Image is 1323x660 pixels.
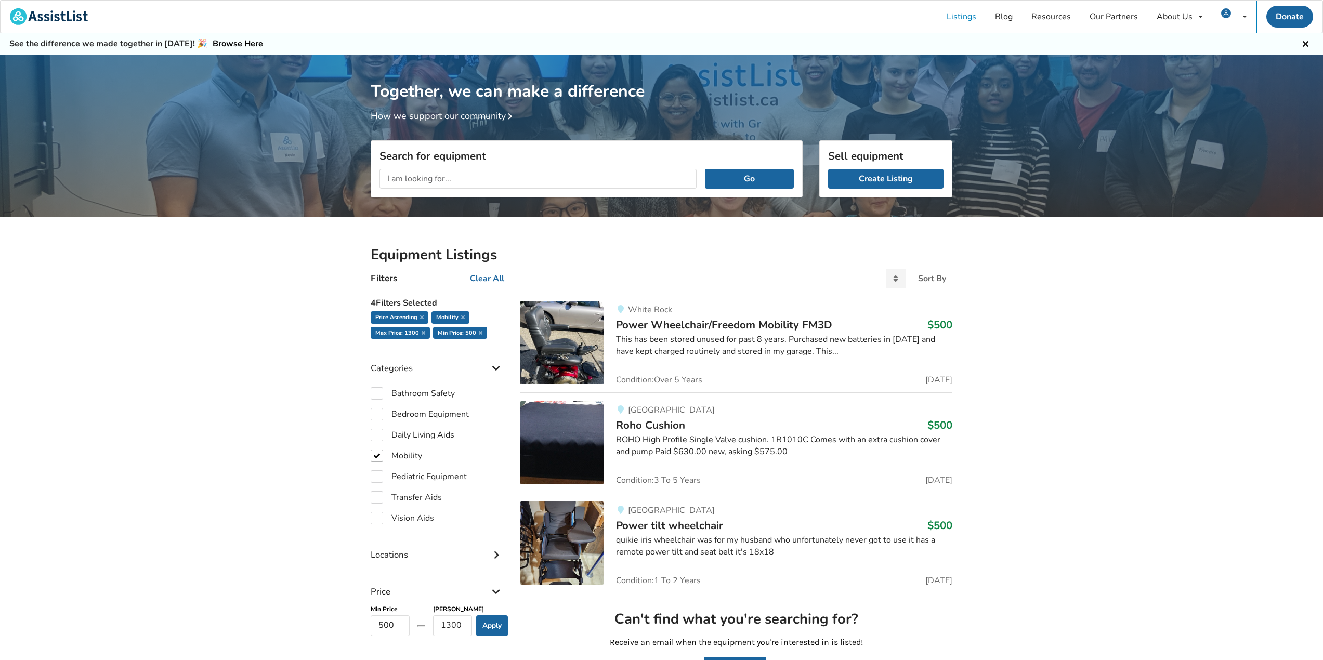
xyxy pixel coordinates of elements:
div: Sort By [918,274,946,283]
a: mobility-roho cushion [GEOGRAPHIC_DATA]Roho Cushion$500ROHO High Profile Single Valve cushion. 1R... [520,392,952,493]
a: mobility-power tilt wheelchair [GEOGRAPHIC_DATA]Power tilt wheelchair$500quikie iris wheelchair w... [520,493,952,593]
div: max price: 1300 [371,327,430,339]
div: Price ascending [371,311,428,324]
label: Daily Living Aids [371,429,454,441]
div: This has been stored unused for past 8 years. Purchased new batteries in [DATE] and have kept cha... [616,334,952,358]
label: Bedroom Equipment [371,408,469,420]
span: [DATE] [925,376,952,384]
input: Free [371,615,410,636]
div: quikie iris wheelchair was for my husband who unfortunately never got to use it has a remote powe... [616,534,952,558]
button: Go [705,169,794,189]
span: Roho Cushion [616,418,685,432]
h3: Search for equipment [379,149,794,163]
a: Donate [1266,6,1313,28]
img: assistlist-logo [10,8,88,25]
h3: Sell equipment [828,149,944,163]
div: Locations [371,529,504,565]
span: [GEOGRAPHIC_DATA] [628,404,715,416]
span: Power tilt wheelchair [616,518,723,533]
span: Condition: 1 To 2 Years [616,576,701,585]
h1: Together, we can make a difference [371,55,952,102]
a: Listings [937,1,986,33]
h2: Equipment Listings [371,246,952,264]
h5: 4 Filters Selected [371,293,504,311]
b: [PERSON_NAME] [433,605,484,613]
a: How we support our community [371,110,516,122]
label: Bathroom Safety [371,387,455,400]
a: mobility-power wheelchair/freedom mobility fm3dWhite RockPower Wheelchair/Freedom Mobility FM3D$5... [520,301,952,392]
h3: $500 [927,519,952,532]
h3: $500 [927,418,952,432]
a: Our Partners [1080,1,1147,33]
span: White Rock [628,304,672,315]
p: Receive an email when the equipment you're interested in is listed! [529,637,944,649]
span: Condition: 3 To 5 Years [616,476,701,484]
u: Clear All [470,273,504,284]
h3: $500 [927,318,952,332]
span: Condition: Over 5 Years [616,376,702,384]
h2: Can't find what you're searching for? [529,610,944,628]
div: Price [371,565,504,602]
h5: See the difference we made together in [DATE]! 🎉 [9,38,263,49]
label: Transfer Aids [371,491,442,504]
img: mobility-power tilt wheelchair [520,501,604,585]
label: Vision Aids [371,512,434,524]
a: Blog [986,1,1022,33]
label: Mobility [371,450,422,462]
span: Power Wheelchair/Freedom Mobility FM3D [616,318,832,332]
div: Mobility [431,311,469,324]
img: user icon [1221,8,1231,18]
button: Apply [476,615,508,636]
a: Resources [1022,1,1080,33]
div: About Us [1157,12,1193,21]
h4: Filters [371,272,397,284]
span: [GEOGRAPHIC_DATA] [628,505,715,516]
div: Categories [371,342,504,379]
img: mobility-roho cushion [520,401,604,484]
input: $ [433,615,472,636]
div: ROHO High Profile Single Valve cushion. 1R1010C Comes with an extra cushion cover and pump Paid $... [616,434,952,458]
a: Create Listing [828,169,944,189]
b: Min Price [371,605,398,613]
input: I am looking for... [379,169,697,189]
img: mobility-power wheelchair/freedom mobility fm3d [520,301,604,384]
a: Browse Here [213,38,263,49]
label: Pediatric Equipment [371,470,467,483]
span: [DATE] [925,576,952,585]
span: [DATE] [925,476,952,484]
div: min price: 500 [433,327,487,339]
